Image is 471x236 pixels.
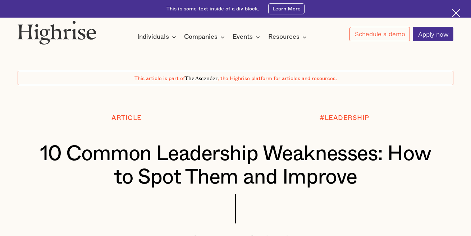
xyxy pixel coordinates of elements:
a: Learn More [268,3,305,15]
span: The Ascender [185,74,218,80]
a: Schedule a demo [349,27,410,41]
div: #LEADERSHIP [320,115,369,122]
div: Events [233,33,253,41]
div: Companies [184,33,218,41]
img: Highrise logo [18,20,96,44]
h1: 10 Common Leadership Weaknesses: How to Spot Them and Improve [36,142,435,188]
div: Article [111,115,142,122]
div: This is some text inside of a div block. [166,5,260,12]
img: Cross icon [452,9,460,17]
span: This article is part of [134,76,185,81]
div: Resources [268,33,299,41]
span: , the Highrise platform for articles and resources. [218,76,337,81]
a: Apply now [413,27,453,41]
div: Individuals [137,33,169,41]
